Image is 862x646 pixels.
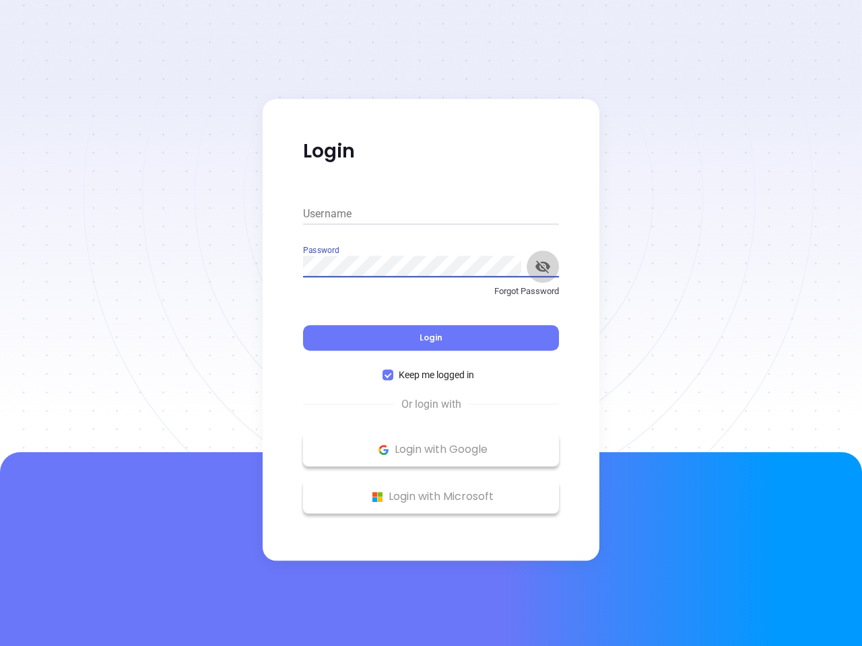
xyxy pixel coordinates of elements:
label: Password [303,246,339,254]
p: Login with Microsoft [310,487,552,507]
p: Login [303,139,559,164]
img: Google Logo [375,441,392,458]
button: toggle password visibility [527,250,559,283]
button: Login [303,325,559,351]
button: Google Logo Login with Google [303,433,559,466]
p: Forgot Password [303,285,559,298]
img: Microsoft Logo [369,489,386,505]
a: Forgot Password [303,285,559,309]
span: Or login with [395,396,468,412]
button: Microsoft Logo Login with Microsoft [303,480,559,513]
span: Login [420,332,442,343]
span: Keep me logged in [393,367,479,382]
p: Login with Google [310,439,552,460]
